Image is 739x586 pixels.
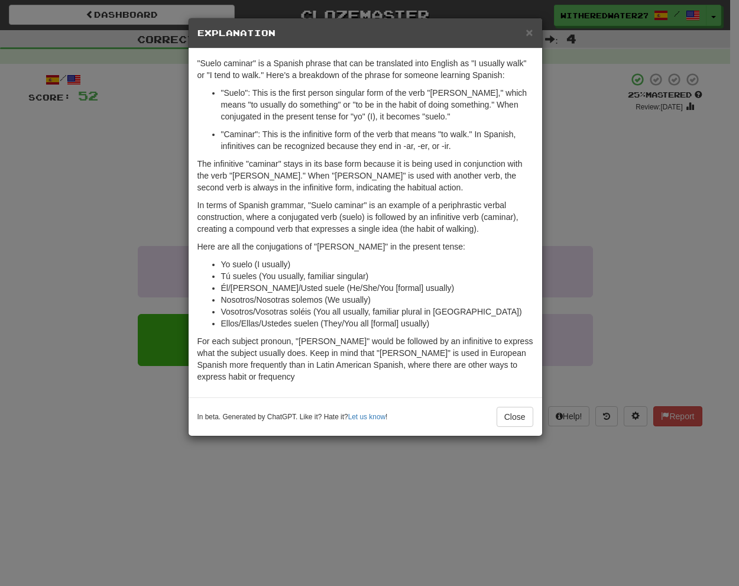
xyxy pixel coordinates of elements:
li: Tú sueles (You usually, familiar singular) [221,270,533,282]
p: The infinitive "caminar" stays in its base form because it is being used in conjunction with the ... [197,158,533,193]
li: Vosotros/Vosotras soléis (You all usually, familiar plural in [GEOGRAPHIC_DATA]) [221,306,533,318]
a: Let us know [348,413,385,421]
h5: Explanation [197,27,533,39]
p: "Suelo caminar" is a Spanish phrase that can be translated into English as "I usually walk" or "I... [197,57,533,81]
li: Ellos/Ellas/Ustedes suelen (They/You all [formal] usually) [221,318,533,329]
li: Él/[PERSON_NAME]/Usted suele (He/She/You [formal] usually) [221,282,533,294]
li: Yo suelo (I usually) [221,258,533,270]
button: Close [526,26,533,38]
p: "Suelo": This is the first person singular form of the verb "[PERSON_NAME]," which means "to usua... [221,87,533,122]
li: Nosotros/Nosotras solemos (We usually) [221,294,533,306]
p: In terms of Spanish grammar, "Suelo caminar" is an example of a periphrastic verbal construction,... [197,199,533,235]
p: For each subject pronoun, "[PERSON_NAME]" would be followed by an infinitive to express what the ... [197,335,533,383]
small: In beta. Generated by ChatGPT. Like it? Hate it? ! [197,412,388,422]
button: Close [497,407,533,427]
p: "Caminar": This is the infinitive form of the verb that means "to walk." In Spanish, infinitives ... [221,128,533,152]
p: Here are all the conjugations of "[PERSON_NAME]" in the present tense: [197,241,533,252]
span: × [526,25,533,39]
